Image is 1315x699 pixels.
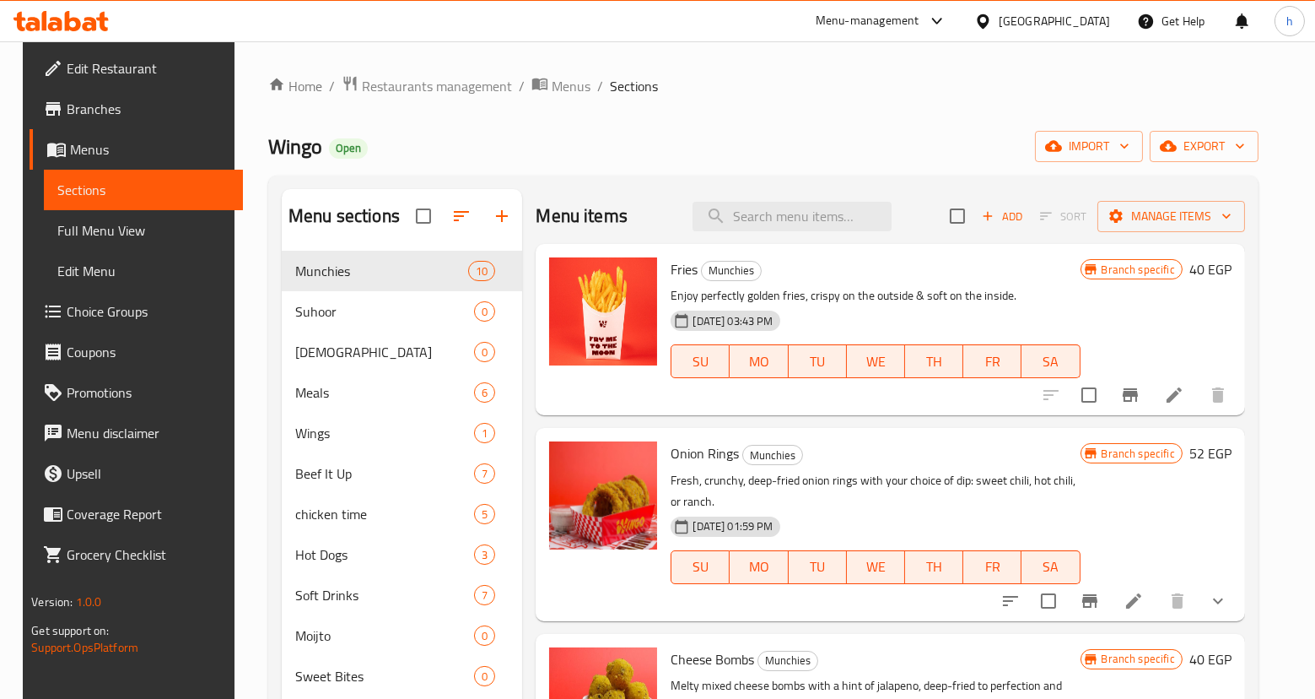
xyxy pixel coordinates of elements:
[678,349,723,374] span: SU
[552,76,590,96] span: Menus
[678,555,723,579] span: SU
[671,257,698,282] span: Fries
[1163,136,1245,157] span: export
[1150,131,1258,162] button: export
[474,545,495,565] div: items
[1095,446,1182,462] span: Branch specific
[531,75,590,97] a: Menus
[671,285,1080,306] p: Enjoy perfectly golden fries, crispy on the outside & soft on the inside.
[295,261,468,281] span: Munchies
[268,75,1258,97] nav: breadcrumb
[940,198,975,234] span: Select section
[549,442,657,550] img: Onion Rings
[730,344,788,378] button: MO
[1031,583,1066,619] span: Select to update
[758,651,817,670] span: Munchies
[469,263,494,279] span: 10
[282,291,522,332] div: Suhoor0
[282,453,522,494] div: Beef It Up7
[329,141,368,155] span: Open
[362,76,512,96] span: Restaurants management
[67,423,229,443] span: Menu disclaimer
[282,332,522,372] div: [DEMOGRAPHIC_DATA]0
[57,261,229,281] span: Edit Menu
[67,463,229,484] span: Upsell
[474,504,495,524] div: items
[329,76,335,96] li: /
[686,518,779,534] span: [DATE] 01:59 PM
[329,138,368,159] div: Open
[342,75,512,97] a: Restaurants management
[789,344,847,378] button: TU
[963,344,1021,378] button: FR
[1071,377,1107,413] span: Select to update
[295,463,474,484] span: Beef It Up
[597,76,603,96] li: /
[1028,349,1073,374] span: SA
[1286,12,1293,30] span: h
[1021,344,1080,378] button: SA
[67,342,229,362] span: Coupons
[475,628,494,644] span: 0
[295,382,474,403] span: Meals
[1124,591,1144,611] a: Edit menu item
[30,534,242,575] a: Grocery Checklist
[979,207,1025,226] span: Add
[468,261,495,281] div: items
[295,666,474,686] span: Sweet Bites
[795,555,840,579] span: TU
[295,626,474,646] span: Moijto
[1164,385,1184,405] a: Edit menu item
[474,301,495,322] div: items
[693,202,892,231] input: search
[702,261,761,280] span: Munchies
[474,666,495,686] div: items
[76,591,102,613] span: 1.0.0
[474,342,495,362] div: items
[295,301,474,322] div: Suhoor
[990,581,1031,621] button: sort-choices
[757,651,818,671] div: Munchies
[671,344,730,378] button: SU
[970,349,1015,374] span: FR
[474,626,495,646] div: items
[854,349,898,374] span: WE
[816,11,919,31] div: Menu-management
[282,615,522,656] div: Moijto0
[474,382,495,403] div: items
[1189,442,1231,465] h6: 52 EGP
[295,585,474,605] span: Soft Drinks
[31,620,109,642] span: Get support on:
[549,257,657,366] img: Fries
[519,76,525,96] li: /
[671,647,754,672] span: Cheese Bombs
[474,585,495,605] div: items
[1028,555,1073,579] span: SA
[475,425,494,442] span: 1
[295,423,474,443] span: Wings
[475,547,494,563] span: 3
[30,453,242,494] a: Upsell
[31,591,73,613] span: Version:
[295,504,474,524] span: chicken time
[1095,262,1182,278] span: Branch specific
[282,575,522,615] div: Soft Drinks7
[975,203,1029,230] span: Add item
[282,534,522,575] div: Hot Dogs3
[1070,581,1110,621] button: Branch-specific-item
[671,470,1080,512] p: Fresh, crunchy, deep-fried onion rings with your choice of dip: sweet chili, hot chili, or ranch.
[282,372,522,413] div: Meals6
[736,555,781,579] span: MO
[975,203,1029,230] button: Add
[475,669,494,685] span: 0
[67,382,229,403] span: Promotions
[1097,201,1245,232] button: Manage items
[1035,131,1143,162] button: import
[905,344,963,378] button: TH
[475,385,494,401] span: 6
